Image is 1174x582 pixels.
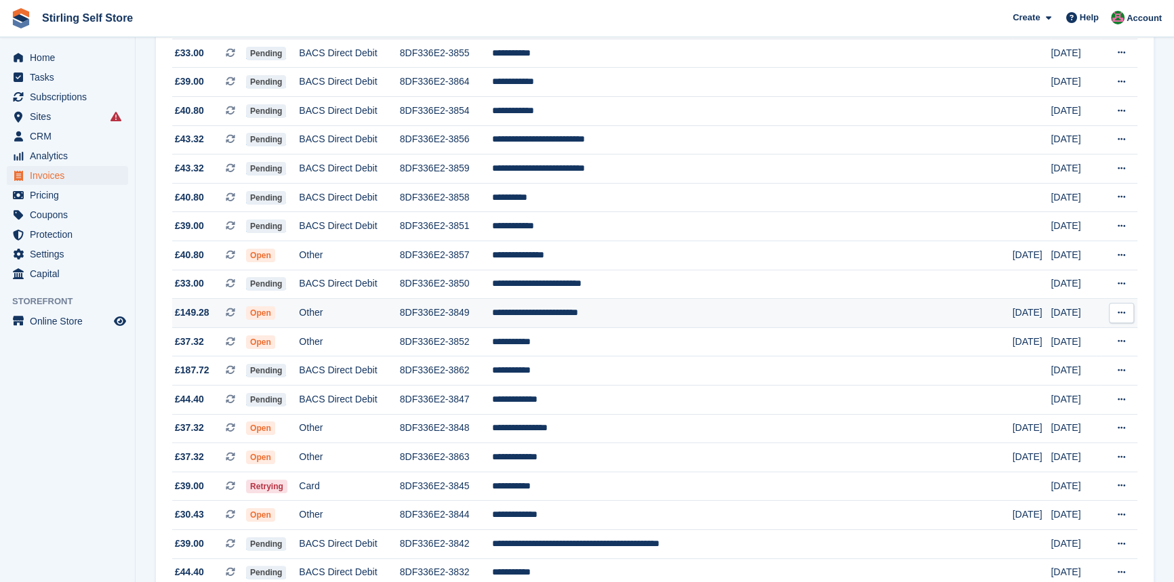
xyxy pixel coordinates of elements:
span: £39.00 [175,537,204,551]
td: Other [299,443,399,472]
td: 8DF336E2-3862 [400,356,492,386]
td: BACS Direct Debit [299,529,399,558]
span: Help [1080,11,1099,24]
span: Account [1127,12,1162,25]
span: £33.00 [175,46,204,60]
td: BACS Direct Debit [299,97,399,126]
a: menu [7,127,128,146]
td: 8DF336E2-3856 [400,125,492,154]
a: menu [7,48,128,67]
span: Pricing [30,186,111,205]
td: [DATE] [1051,39,1101,68]
span: £44.40 [175,392,204,407]
span: £37.32 [175,421,204,435]
td: BACS Direct Debit [299,125,399,154]
span: Pending [246,162,286,175]
td: 8DF336E2-3863 [400,443,492,472]
span: £39.00 [175,75,204,89]
td: [DATE] [1051,414,1101,443]
td: [DATE] [1051,327,1101,356]
img: stora-icon-8386f47178a22dfd0bd8f6a31ec36ba5ce8667c1dd55bd0f319d3a0aa187defe.svg [11,8,31,28]
span: Home [30,48,111,67]
span: Coupons [30,205,111,224]
td: 8DF336E2-3848 [400,414,492,443]
td: [DATE] [1051,270,1101,299]
span: Open [246,335,275,349]
span: £30.43 [175,507,204,522]
span: Pending [246,220,286,233]
td: [DATE] [1013,443,1051,472]
span: £37.32 [175,450,204,464]
td: BACS Direct Debit [299,386,399,415]
td: [DATE] [1051,154,1101,184]
img: Lucy [1111,11,1125,24]
td: [DATE] [1051,183,1101,212]
td: 8DF336E2-3854 [400,97,492,126]
span: Pending [246,566,286,579]
span: Create [1013,11,1040,24]
td: 8DF336E2-3859 [400,154,492,184]
span: Pending [246,537,286,551]
td: BACS Direct Debit [299,270,399,299]
span: Protection [30,225,111,244]
td: [DATE] [1051,125,1101,154]
span: £44.40 [175,565,204,579]
td: 8DF336E2-3847 [400,386,492,415]
span: £43.32 [175,132,204,146]
td: Card [299,472,399,501]
td: [DATE] [1051,241,1101,270]
span: £40.80 [175,248,204,262]
span: Analytics [30,146,111,165]
td: [DATE] [1051,529,1101,558]
span: Settings [30,245,111,264]
span: Open [246,421,275,435]
td: [DATE] [1013,241,1051,270]
a: menu [7,146,128,165]
a: menu [7,107,128,126]
span: Retrying [246,480,287,493]
span: Pending [246,47,286,60]
td: [DATE] [1051,68,1101,97]
td: 8DF336E2-3858 [400,183,492,212]
td: [DATE] [1051,386,1101,415]
td: Other [299,299,399,328]
td: [DATE] [1051,97,1101,126]
span: £149.28 [175,306,209,320]
td: 8DF336E2-3845 [400,472,492,501]
i: Smart entry sync failures have occurred [110,111,121,122]
td: BACS Direct Debit [299,68,399,97]
td: [DATE] [1013,414,1051,443]
td: [DATE] [1051,472,1101,501]
td: 8DF336E2-3855 [400,39,492,68]
td: 8DF336E2-3864 [400,68,492,97]
span: Pending [246,75,286,89]
td: 8DF336E2-3852 [400,327,492,356]
td: Other [299,327,399,356]
a: menu [7,225,128,244]
a: menu [7,264,128,283]
a: menu [7,186,128,205]
span: £39.00 [175,479,204,493]
span: Pending [246,393,286,407]
span: £33.00 [175,276,204,291]
td: [DATE] [1051,356,1101,386]
td: BACS Direct Debit [299,154,399,184]
span: £37.32 [175,335,204,349]
span: Open [246,451,275,464]
a: menu [7,166,128,185]
a: Preview store [112,313,128,329]
span: Storefront [12,295,135,308]
td: BACS Direct Debit [299,356,399,386]
a: menu [7,245,128,264]
td: [DATE] [1051,501,1101,530]
td: 8DF336E2-3844 [400,501,492,530]
td: [DATE] [1013,501,1051,530]
td: [DATE] [1013,327,1051,356]
td: [DATE] [1051,212,1101,241]
span: £40.80 [175,190,204,205]
span: £40.80 [175,104,204,118]
span: £43.32 [175,161,204,175]
span: Pending [246,364,286,377]
span: CRM [30,127,111,146]
td: Other [299,501,399,530]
